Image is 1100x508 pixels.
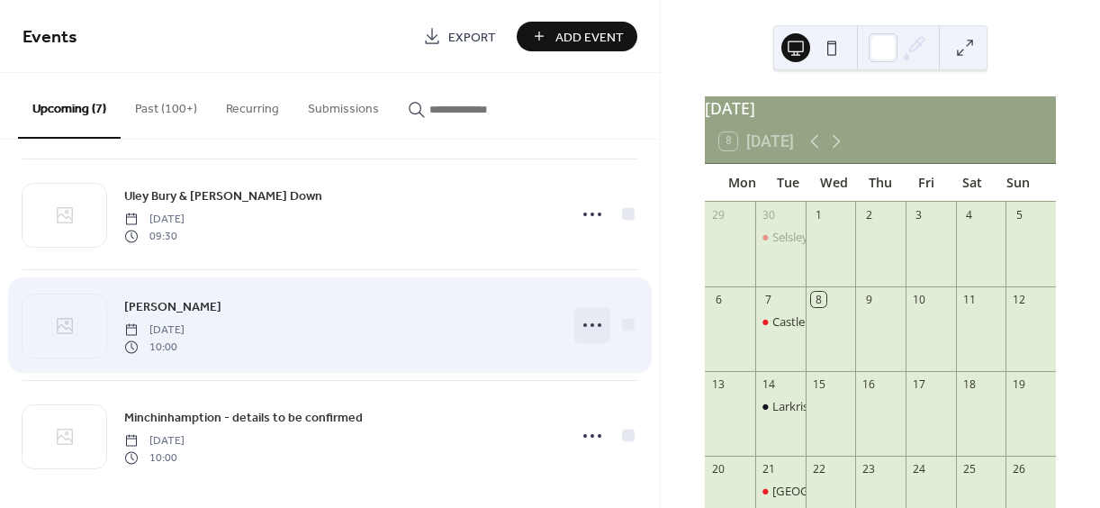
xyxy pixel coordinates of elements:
[772,313,973,330] div: Castle Combe & [PERSON_NAME] Mill
[124,298,221,317] span: [PERSON_NAME]
[761,292,776,307] div: 7
[761,207,776,222] div: 30
[719,164,765,201] div: Mon
[448,28,496,47] span: Export
[711,292,726,307] div: 6
[811,461,826,476] div: 22
[18,73,121,139] button: Upcoming (7)
[711,461,726,476] div: 20
[911,376,926,392] div: 17
[861,461,877,476] div: 23
[212,73,293,137] button: Recurring
[1012,461,1027,476] div: 26
[293,73,393,137] button: Submissions
[711,207,726,222] div: 29
[961,376,977,392] div: 18
[911,461,926,476] div: 24
[124,187,322,206] span: Uley Bury & [PERSON_NAME] Down
[755,483,806,499] div: Boakley Farm, Fosse Way & Foxley.
[772,483,1004,499] div: [GEOGRAPHIC_DATA], Fosse Way & Foxley.
[861,376,877,392] div: 16
[861,207,877,222] div: 2
[961,292,977,307] div: 11
[711,376,726,392] div: 13
[765,164,811,201] div: Tue
[124,433,185,449] span: [DATE]
[1012,376,1027,392] div: 19
[555,28,624,47] span: Add Event
[858,164,904,201] div: Thu
[811,292,826,307] div: 8
[124,339,185,355] span: 10:00
[23,20,77,55] span: Events
[124,212,185,228] span: [DATE]
[950,164,996,201] div: Sat
[904,164,950,201] div: Fri
[772,398,949,414] div: Larkrise to [GEOGRAPHIC_DATA]
[861,292,877,307] div: 9
[772,229,845,245] div: Selsley Circuit
[761,461,776,476] div: 21
[124,322,185,339] span: [DATE]
[124,409,363,428] span: Minchinhamption - details to be confirmed
[124,407,363,428] a: Minchinhamption - details to be confirmed
[124,186,322,206] a: Uley Bury & [PERSON_NAME] Down
[761,376,776,392] div: 14
[961,461,977,476] div: 25
[410,22,509,51] a: Export
[705,96,1056,120] div: [DATE]
[996,164,1041,201] div: Sun
[755,229,806,245] div: Selsley Circuit
[1012,292,1027,307] div: 12
[121,73,212,137] button: Past (100+)
[755,398,806,414] div: Larkrise to Nailsworth
[961,207,977,222] div: 4
[911,207,926,222] div: 3
[124,228,185,244] span: 09:30
[755,313,806,330] div: Castle Combe & Nettleton Mill
[517,22,637,51] button: Add Event
[811,164,857,201] div: Wed
[811,207,826,222] div: 1
[124,296,221,317] a: [PERSON_NAME]
[1012,207,1027,222] div: 5
[811,376,826,392] div: 15
[124,449,185,466] span: 10:00
[911,292,926,307] div: 10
